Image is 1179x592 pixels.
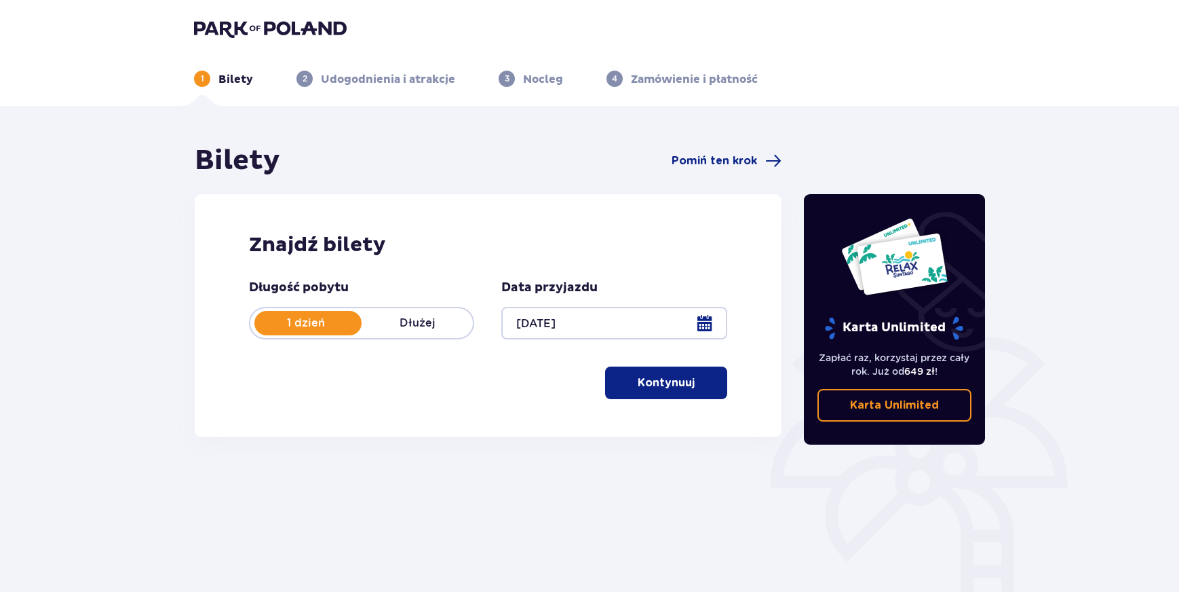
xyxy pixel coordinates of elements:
p: Data przyjazdu [501,280,598,296]
h1: Bilety [195,144,280,178]
div: 4Zamówienie i płatność [606,71,758,87]
p: Nocleg [523,72,563,87]
p: 3 [505,73,509,85]
p: Karta Unlimited [850,398,939,413]
img: Dwie karty całoroczne do Suntago z napisem 'UNLIMITED RELAX', na białym tle z tropikalnymi liśćmi... [840,217,948,296]
p: Dłużej [362,316,473,331]
div: 2Udogodnienia i atrakcje [296,71,455,87]
a: Pomiń ten krok [672,153,781,169]
p: Udogodnienia i atrakcje [321,72,455,87]
a: Karta Unlimited [817,389,972,422]
p: 1 [201,73,204,85]
span: 649 zł [904,366,935,377]
p: Kontynuuj [638,375,695,390]
p: Zamówienie i płatność [631,72,758,87]
p: 2 [303,73,307,85]
p: Zapłać raz, korzystaj przez cały rok. Już od ! [817,351,972,378]
p: Bilety [218,72,253,87]
h2: Znajdź bilety [249,232,727,258]
div: 3Nocleg [499,71,563,87]
img: Park of Poland logo [194,19,347,38]
p: Długość pobytu [249,280,349,296]
div: 1Bilety [194,71,253,87]
span: Pomiń ten krok [672,153,757,168]
button: Kontynuuj [605,367,727,399]
p: 1 dzień [250,316,362,331]
p: 4 [612,73,617,85]
p: Karta Unlimited [824,316,965,340]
